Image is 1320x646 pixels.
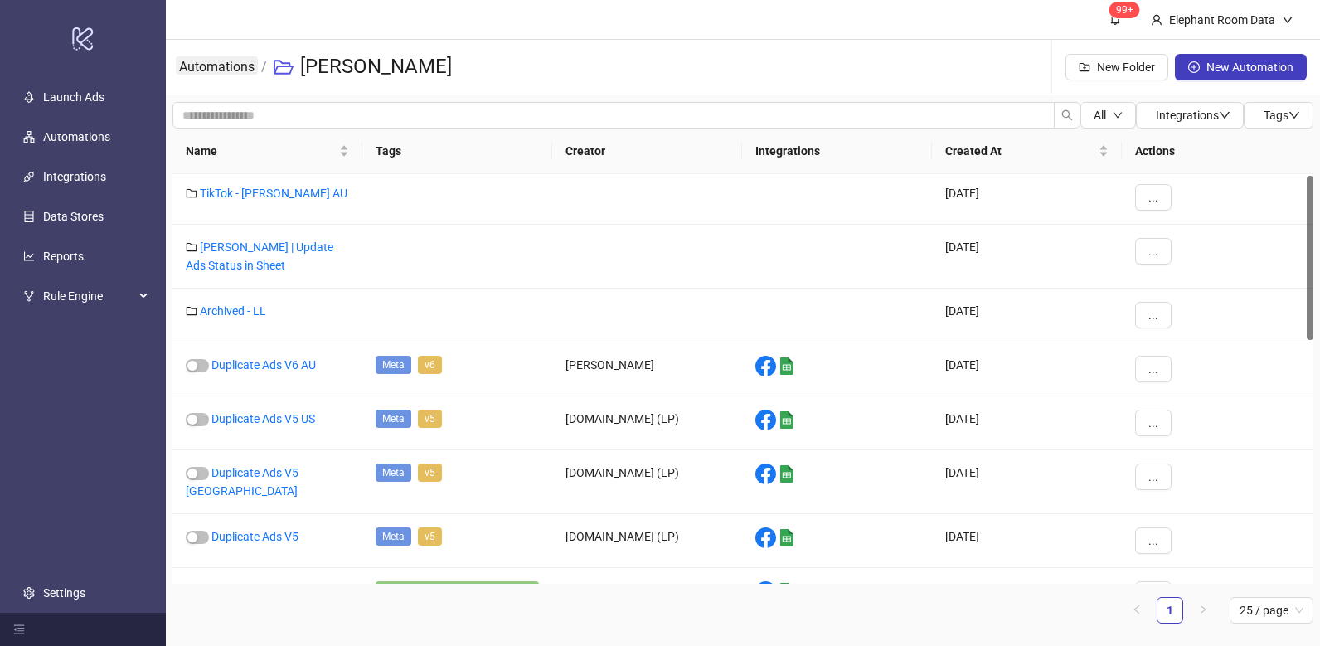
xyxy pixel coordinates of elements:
[1188,61,1200,73] span: plus-circle
[1123,597,1150,624] button: left
[932,450,1122,514] div: [DATE]
[1219,109,1230,121] span: down
[300,54,452,80] h3: [PERSON_NAME]
[186,466,298,498] a: Duplicate Ads V5 [GEOGRAPHIC_DATA]
[1136,102,1244,129] button: Integrationsdown
[1109,2,1140,18] sup: 1443
[1122,129,1313,174] th: Actions
[1135,410,1172,436] button: ...
[1162,11,1282,29] div: Elephant Room Data
[1206,61,1293,74] span: New Automation
[176,56,258,75] a: Automations
[200,304,266,318] a: Archived - LL
[261,41,267,94] li: /
[1079,61,1090,73] span: folder-add
[552,396,742,450] div: [DOMAIN_NAME] (LP)
[932,342,1122,396] div: [DATE]
[1135,184,1172,211] button: ...
[1061,109,1073,121] span: search
[1148,245,1158,258] span: ...
[1157,598,1182,623] a: 1
[13,624,25,635] span: menu-fold
[932,171,1122,225] div: [DATE]
[1148,470,1158,483] span: ...
[1135,527,1172,554] button: ...
[552,129,742,174] th: Creator
[1080,102,1136,129] button: Alldown
[418,356,442,374] span: v6
[1135,302,1172,328] button: ...
[1148,534,1158,547] span: ...
[186,240,333,272] a: [PERSON_NAME] | Update Ads Status in Sheet
[376,464,411,482] span: Meta
[1244,102,1313,129] button: Tagsdown
[1151,14,1162,26] span: user
[742,129,932,174] th: Integrations
[932,289,1122,342] div: [DATE]
[211,358,316,372] a: Duplicate Ads V6 AU
[552,450,742,514] div: [DOMAIN_NAME] (LP)
[932,129,1122,174] th: Created At
[362,129,552,174] th: Tags
[186,187,197,199] span: folder
[376,527,411,546] span: Meta
[1109,13,1121,25] span: bell
[376,356,411,374] span: Meta
[932,396,1122,450] div: [DATE]
[1190,597,1216,624] li: Next Page
[43,279,134,313] span: Rule Engine
[23,290,35,302] span: fork
[932,225,1122,289] div: [DATE]
[932,514,1122,568] div: [DATE]
[1132,605,1142,614] span: left
[418,527,442,546] span: v5
[1190,597,1216,624] button: right
[1198,605,1208,614] span: right
[1148,308,1158,322] span: ...
[1148,416,1158,430] span: ...
[274,57,294,77] span: folder-open
[211,530,298,543] a: Duplicate Ads V5
[376,410,411,428] span: Meta
[43,90,104,104] a: Launch Ads
[1148,191,1158,204] span: ...
[418,464,442,482] span: v5
[172,129,362,174] th: Name
[552,514,742,568] div: [DOMAIN_NAME] (LP)
[43,170,106,183] a: Integrations
[1065,54,1168,80] button: New Folder
[186,142,336,160] span: Name
[376,581,539,600] span: Dropbox Folder / Asset placement detection
[1148,362,1158,376] span: ...
[945,142,1095,160] span: Created At
[1094,109,1106,122] span: All
[1282,14,1293,26] span: down
[1113,110,1123,120] span: down
[1230,597,1313,624] div: Page Size
[418,410,442,428] span: v5
[1156,109,1230,122] span: Integrations
[552,342,742,396] div: [PERSON_NAME]
[1097,61,1155,74] span: New Folder
[1240,598,1303,623] span: 25 / page
[1123,597,1150,624] li: Previous Page
[43,586,85,600] a: Settings
[1135,238,1172,265] button: ...
[200,187,347,200] a: TikTok - [PERSON_NAME] AU
[1135,356,1172,382] button: ...
[186,305,197,317] span: folder
[186,241,197,253] span: folder
[211,412,315,425] a: Duplicate Ads V5 US
[1157,597,1183,624] li: 1
[1264,109,1300,122] span: Tags
[43,130,110,143] a: Automations
[43,250,84,263] a: Reports
[43,210,104,223] a: Data Stores
[1288,109,1300,121] span: down
[1135,464,1172,490] button: ...
[1175,54,1307,80] button: New Automation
